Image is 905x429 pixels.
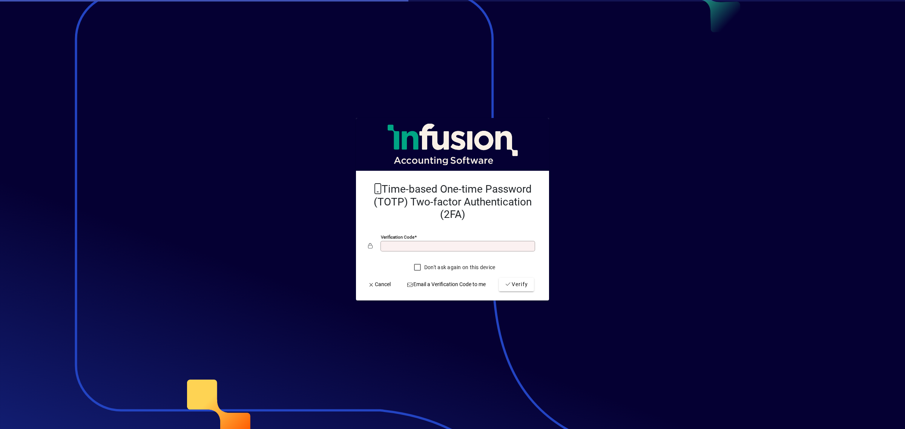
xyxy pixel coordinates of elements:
[404,278,489,291] button: Email a Verification Code to me
[407,280,486,288] span: Email a Verification Code to me
[499,278,534,291] button: Verify
[365,278,394,291] button: Cancel
[368,280,391,288] span: Cancel
[505,280,528,288] span: Verify
[423,264,495,271] label: Don't ask again on this device
[381,234,414,240] mat-label: Verification code
[368,183,537,221] h2: Time-based One-time Password (TOTP) Two-factor Authentication (2FA)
